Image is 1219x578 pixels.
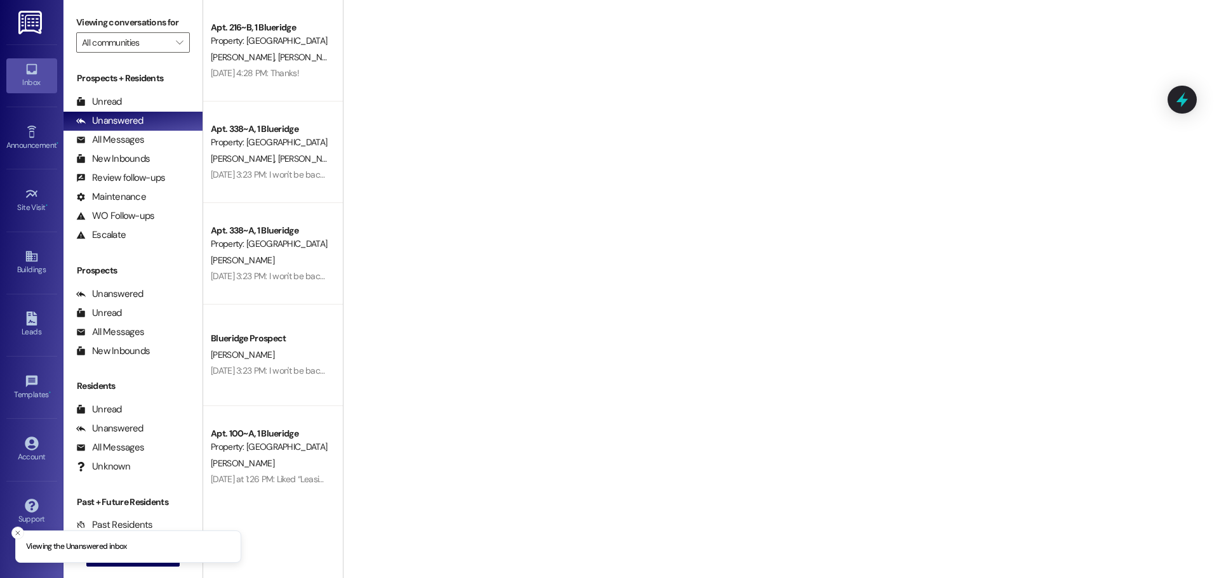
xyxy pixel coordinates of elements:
[211,169,385,180] div: [DATE] 3:23 PM: I won't be back until September
[57,139,58,148] span: •
[6,495,57,529] a: Support
[76,13,190,32] label: Viewing conversations for
[211,153,278,164] span: [PERSON_NAME]
[176,37,183,48] i: 
[211,365,385,376] div: [DATE] 3:23 PM: I won't be back until September
[76,441,144,454] div: All Messages
[49,388,51,397] span: •
[211,457,274,469] span: [PERSON_NAME]
[82,32,170,53] input: All communities
[76,114,143,128] div: Unanswered
[63,379,203,393] div: Residents
[63,496,203,509] div: Past + Future Residents
[76,190,146,204] div: Maintenance
[211,332,328,345] div: Blueridge Prospect
[76,325,144,339] div: All Messages
[76,518,153,532] div: Past Residents
[76,345,150,358] div: New Inbounds
[63,264,203,277] div: Prospects
[211,21,328,34] div: Apt. 216~B, 1 Blueridge
[211,34,328,48] div: Property: [GEOGRAPHIC_DATA]
[6,183,57,218] a: Site Visit •
[211,473,815,485] div: [DATE] at 1:26 PM: Liked “Leasing Blueridge ([GEOGRAPHIC_DATA]): No problem! And She's also going...
[76,460,130,473] div: Unknown
[211,224,328,237] div: Apt. 338~A, 1 Blueridge
[211,51,278,63] span: [PERSON_NAME]
[26,541,127,553] p: Viewing the Unanswered inbox
[63,72,203,85] div: Prospects + Residents
[6,58,57,93] a: Inbox
[76,152,150,166] div: New Inbounds
[211,349,274,360] span: [PERSON_NAME]
[76,306,122,320] div: Unread
[211,427,328,440] div: Apt. 100~A, 1 Blueridge
[18,11,44,34] img: ResiDesk Logo
[211,237,328,251] div: Property: [GEOGRAPHIC_DATA]
[211,122,328,136] div: Apt. 338~A, 1 Blueridge
[76,287,143,301] div: Unanswered
[6,246,57,280] a: Buildings
[211,270,385,282] div: [DATE] 3:23 PM: I won't be back until September
[76,133,144,147] div: All Messages
[46,201,48,210] span: •
[11,527,24,539] button: Close toast
[6,371,57,405] a: Templates •
[6,308,57,342] a: Leads
[277,51,345,63] span: [PERSON_NAME]
[76,422,143,435] div: Unanswered
[76,209,154,223] div: WO Follow-ups
[211,67,299,79] div: [DATE] 4:28 PM: Thanks!
[211,440,328,454] div: Property: [GEOGRAPHIC_DATA]
[6,433,57,467] a: Account
[211,254,274,266] span: [PERSON_NAME]
[76,403,122,416] div: Unread
[76,228,126,242] div: Escalate
[76,95,122,108] div: Unread
[76,171,165,185] div: Review follow-ups
[277,153,345,164] span: [PERSON_NAME]
[211,136,328,149] div: Property: [GEOGRAPHIC_DATA]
